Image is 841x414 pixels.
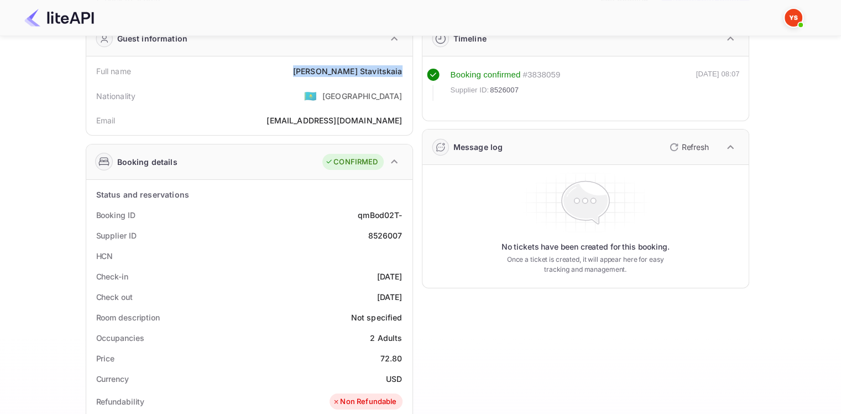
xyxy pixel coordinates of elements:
div: 8526007 [368,230,402,241]
span: Supplier ID: [451,85,489,96]
div: Full name [96,65,131,77]
div: Refundability [96,396,145,407]
div: 2 Adults [370,332,402,344]
div: Message log [453,141,503,153]
span: 8526007 [490,85,519,96]
p: Refresh [682,141,709,153]
div: HCN [96,250,113,262]
div: Check out [96,291,133,303]
div: Price [96,353,115,364]
div: # 3838059 [523,69,560,81]
button: Refresh [663,138,713,156]
div: Status and reservations [96,189,189,200]
div: Room description [96,312,160,323]
div: 72.80 [380,353,403,364]
div: CONFIRMED [325,157,378,168]
div: [DATE] [377,271,403,282]
div: Not specified [351,312,403,323]
div: [GEOGRAPHIC_DATA] [322,90,403,102]
div: USD [386,373,402,385]
div: Booking ID [96,209,135,221]
div: Timeline [453,33,487,44]
p: No tickets have been created for this booking. [502,241,670,252]
div: Check-in [96,271,128,282]
div: Booking confirmed [451,69,521,81]
div: Booking details [117,156,177,168]
div: Non Refundable [332,396,396,407]
div: qmBod02T- [358,209,402,221]
div: [PERSON_NAME] Stavitskaia [293,65,403,77]
div: Guest information [117,33,188,44]
div: Currency [96,373,129,385]
div: [DATE] 08:07 [696,69,740,101]
img: Yandex Support [785,9,802,27]
span: United States [304,86,317,106]
div: Supplier ID [96,230,137,241]
div: Occupancies [96,332,144,344]
img: LiteAPI Logo [24,9,94,27]
div: Email [96,115,116,126]
p: Once a ticket is created, it will appear here for easy tracking and management. [498,255,673,275]
div: [DATE] [377,291,403,303]
div: Nationality [96,90,136,102]
div: [EMAIL_ADDRESS][DOMAIN_NAME] [267,115,402,126]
